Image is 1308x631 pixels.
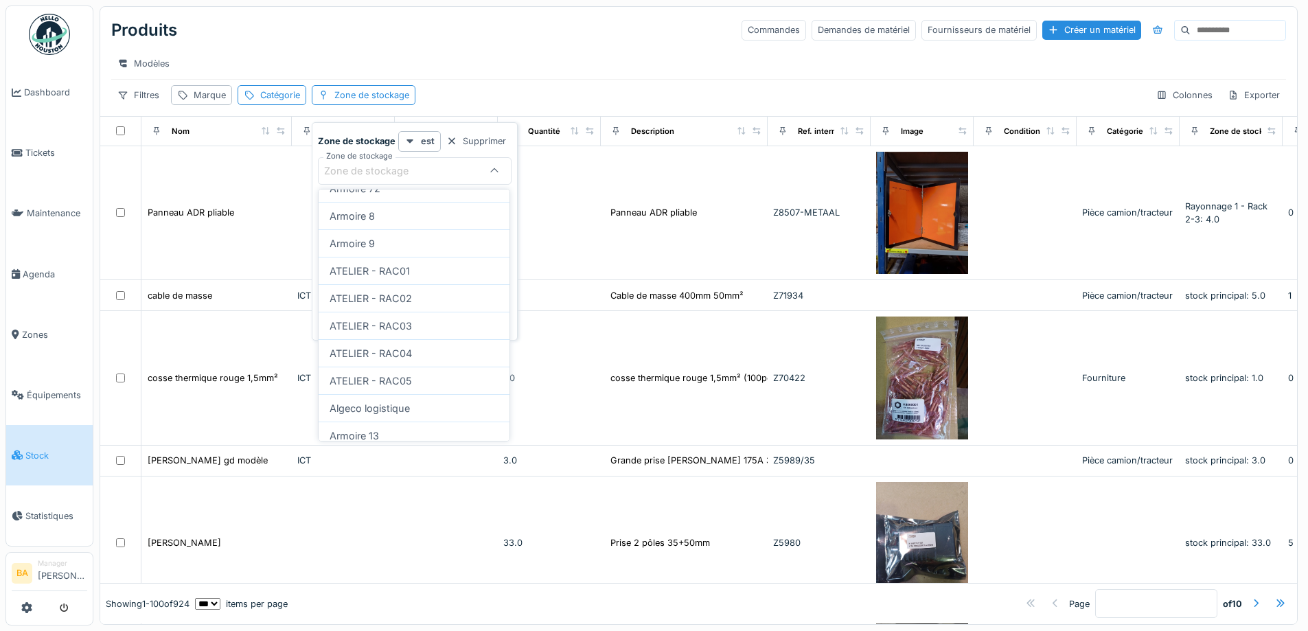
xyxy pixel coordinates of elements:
[319,312,509,339] div: ATELIER - RAC03
[610,536,710,549] div: Prise 2 pôles 35+50mm
[297,371,389,385] div: ICT
[25,449,87,462] span: Stock
[106,597,190,610] div: Showing 1 - 100 of 924
[1185,290,1265,301] span: stock principal: 5.0
[25,146,87,159] span: Tickets
[773,206,865,219] div: Z8507-METAAL
[503,536,595,549] div: 33.0
[297,454,389,467] div: ICT
[901,126,923,137] div: Image
[22,328,87,341] span: Zones
[876,317,968,439] img: cosse thermique rouge 1,5mm²
[318,135,395,148] strong: Zone de stockage
[172,126,190,137] div: Nom
[1082,289,1174,302] div: Pièce camion/tracteur
[773,289,865,302] div: Z71934
[1082,371,1174,385] div: Fourniture
[319,284,509,312] div: ATELIER - RAC02
[1185,538,1271,548] span: stock principal: 33.0
[334,89,409,102] div: Zone de stockage
[528,126,560,137] div: Quantité
[393,185,512,203] div: Ajouter une condition
[876,152,968,275] img: Panneau ADR pliable
[876,482,968,605] img: Prise Anderson
[27,207,87,220] span: Maintenance
[742,20,806,40] div: Commandes
[773,536,865,549] div: Z5980
[148,289,212,302] div: cable de masse
[503,454,595,467] div: 3.0
[319,229,509,257] div: Armoire 9
[610,289,744,302] div: Cable de masse 400mm 50mm²
[812,20,916,40] div: Demandes de matériel
[319,367,509,394] div: ATELIER - RAC05
[773,371,865,385] div: Z70422
[111,85,165,105] div: Filtres
[1150,85,1219,105] div: Colonnes
[29,14,70,55] img: Badge_color-CXgf-gQk.svg
[297,289,389,302] div: ICT
[260,89,300,102] div: Catégorie
[610,206,697,219] div: Panneau ADR pliable
[631,126,674,137] div: Description
[319,339,509,367] div: ATELIER - RAC04
[503,206,595,219] div: 4.0
[1107,126,1143,137] div: Catégorie
[319,257,509,284] div: ATELIER - RAC01
[921,20,1037,40] div: Fournisseurs de matériel
[1082,454,1174,467] div: Pièce camion/tracteur
[1223,597,1242,610] strong: of 10
[798,126,841,137] div: Ref. interne
[148,536,221,549] div: [PERSON_NAME]
[323,150,395,162] label: Zone de stockage
[23,268,87,281] span: Agenda
[111,12,177,48] div: Produits
[38,558,87,569] div: Manager
[25,509,87,523] span: Statistiques
[38,558,87,588] li: [PERSON_NAME]
[27,389,87,402] span: Équipements
[194,89,226,102] div: Marque
[324,163,428,179] div: Zone de stockage
[148,206,234,219] div: Panneau ADR pliable
[610,371,780,385] div: cosse thermique rouge 1,5mm² (100pcs)
[1221,85,1286,105] div: Exporter
[1082,206,1174,219] div: Pièce camion/tracteur
[610,454,792,467] div: Grande prise [PERSON_NAME] 175A 35mm
[148,371,278,385] div: cosse thermique rouge 1,5mm²
[503,289,595,302] div: 5.0
[1069,597,1090,610] div: Page
[1210,126,1277,137] div: Zone de stockage
[1042,21,1141,39] div: Créer un matériel
[421,135,435,148] strong: est
[1185,373,1263,383] span: stock principal: 1.0
[24,86,87,99] span: Dashboard
[111,54,176,73] div: Modèles
[148,454,268,467] div: [PERSON_NAME] gd modèle
[1004,126,1069,137] div: Conditionnement
[1185,201,1267,225] span: Rayonnage 1 - Rack 2-3: 4.0
[12,563,32,584] li: BA
[195,597,288,610] div: items per page
[319,394,509,422] div: Algeco logistique
[773,454,865,467] div: Z5989/35
[1185,455,1265,466] span: stock principal: 3.0
[503,371,595,385] div: 1.0
[441,132,512,150] div: Supprimer
[319,422,509,449] div: Armoire 13
[319,202,509,229] div: Armoire 8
